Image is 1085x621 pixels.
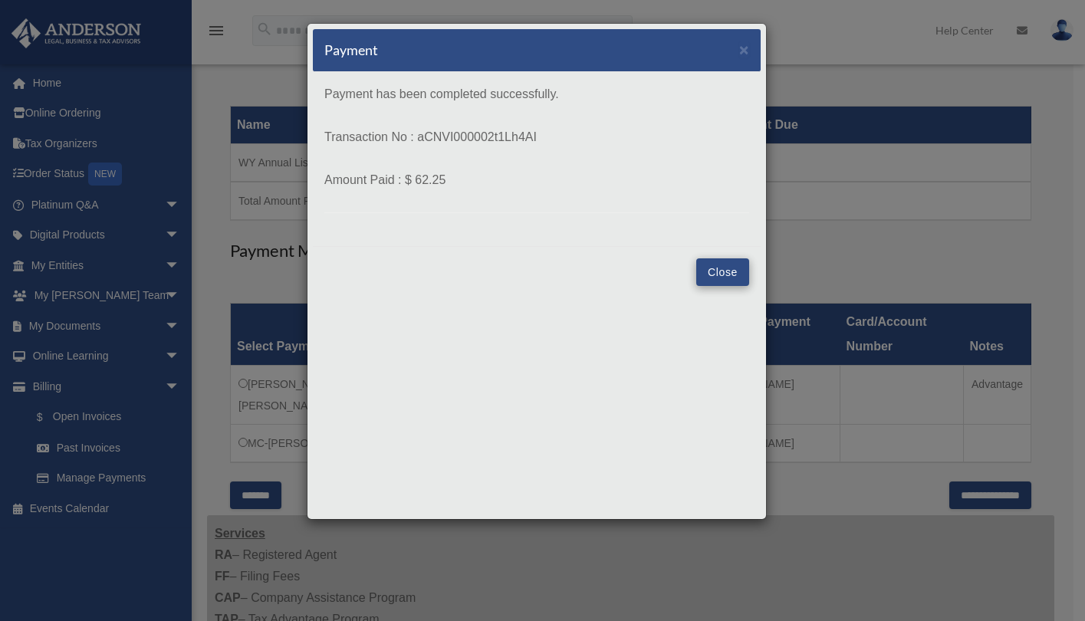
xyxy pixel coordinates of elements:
[739,41,749,58] span: ×
[696,258,749,286] button: Close
[324,41,378,60] h5: Payment
[739,41,749,58] button: Close
[324,84,749,105] p: Payment has been completed successfully.
[324,169,749,191] p: Amount Paid : $ 62.25
[324,127,749,148] p: Transaction No : aCNVI000002t1Lh4AI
